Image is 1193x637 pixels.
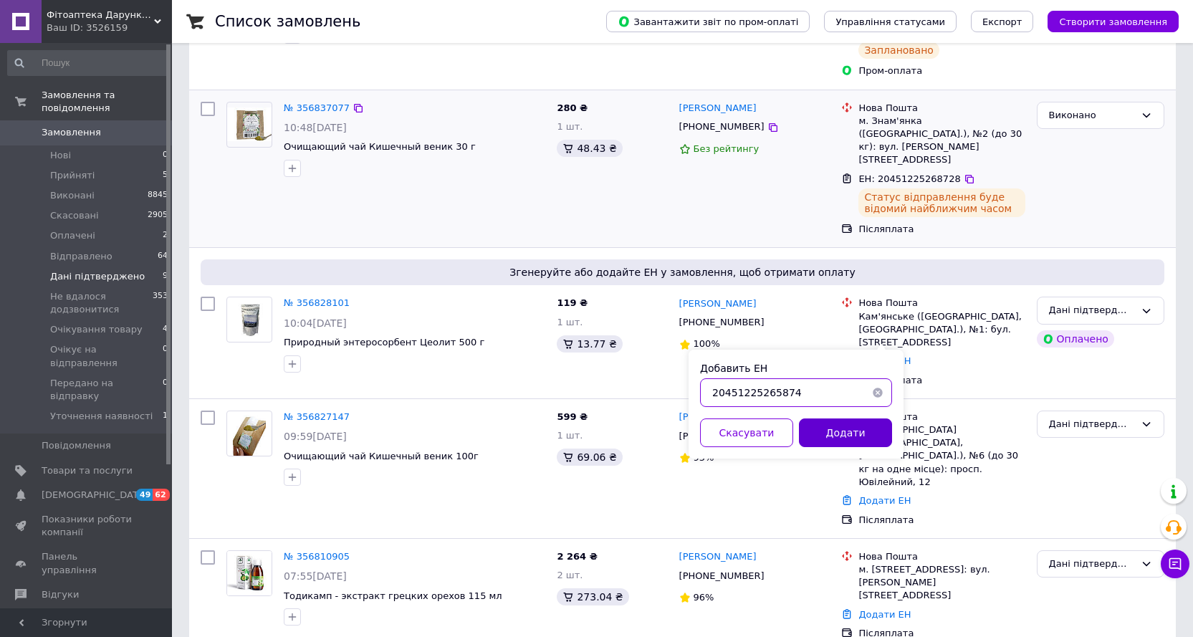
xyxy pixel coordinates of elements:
[163,323,168,336] span: 4
[42,550,133,576] span: Панель управління
[1059,16,1167,27] span: Створити замовлення
[858,297,1025,310] div: Нова Пошта
[50,250,112,263] span: Відправлено
[50,189,95,202] span: Виконані
[557,121,583,132] span: 1 шт.
[50,209,99,222] span: Скасовані
[858,374,1025,387] div: Пром-оплата
[148,189,168,202] span: 8845
[226,297,272,343] a: Фото товару
[858,411,1025,423] div: Нова Пошта
[163,149,168,162] span: 0
[50,410,153,423] span: Уточнення наявності
[858,550,1025,563] div: Нова Пошта
[227,107,272,141] img: Фото товару
[858,310,1025,350] div: Кам'янське ([GEOGRAPHIC_DATA], [GEOGRAPHIC_DATA].), №1: бул. [STREET_ADDRESS]
[50,229,95,242] span: Оплачені
[158,250,168,263] span: 64
[694,452,714,463] span: 95%
[858,423,1025,489] div: [GEOGRAPHIC_DATA] ([GEOGRAPHIC_DATA], [GEOGRAPHIC_DATA].), №6 (до 30 кг на одне місце): просп. Юв...
[679,550,757,564] a: [PERSON_NAME]
[557,140,622,157] div: 48.43 ₴
[557,411,588,422] span: 599 ₴
[284,141,476,152] span: Очищающий чай Кишечный веник 30 г
[679,297,757,311] a: [PERSON_NAME]
[226,102,272,148] a: Фото товару
[858,609,911,620] a: Додати ЕН
[606,11,810,32] button: Завантажити звіт по пром-оплаті
[694,338,720,349] span: 100%
[284,590,502,601] a: Тодикамп - экстракт грецких орехов 115 мл
[50,290,153,316] span: Не вдалося додзвонитися
[694,592,714,603] span: 96%
[1049,417,1135,432] div: Дані підтверджено
[557,102,588,113] span: 280 ₴
[227,551,272,595] img: Фото товару
[858,173,960,184] span: ЕН: 20451225268728
[1048,11,1179,32] button: Створити замовлення
[679,411,757,424] a: [PERSON_NAME]
[163,343,168,369] span: 0
[679,102,757,115] a: [PERSON_NAME]
[136,489,153,501] span: 49
[226,411,272,456] a: Фото товару
[1049,108,1135,123] div: Виконано
[50,323,143,336] span: Очікування товару
[42,439,111,452] span: Повідомлення
[863,378,892,407] button: Очистить
[50,377,163,403] span: Передано на відправку
[163,229,168,242] span: 2
[799,418,892,447] button: Додати
[284,451,479,461] a: Очищающий чай Кишечный веник 100г
[700,418,793,447] button: Скасувати
[858,514,1025,527] div: Післяплата
[206,265,1159,279] span: Згенеруйте або додайте ЕН у замовлення, щоб отримати оплату
[835,16,945,27] span: Управління статусами
[42,126,101,139] span: Замовлення
[858,42,939,59] div: Заплановано
[694,143,760,154] span: Без рейтингу
[557,588,628,605] div: 273.04 ₴
[284,551,350,562] a: № 356810905
[858,188,1025,217] div: Статус відправлення буде відомий найближчим часом
[284,337,484,348] a: Природный энтеросорбент Цеолит 500 г
[42,89,172,115] span: Замовлення та повідомлення
[42,489,148,502] span: [DEMOGRAPHIC_DATA]
[1049,557,1135,572] div: Дані підтверджено
[163,377,168,403] span: 0
[858,495,911,506] a: Додати ЕН
[227,303,272,337] img: Фото товару
[47,9,154,21] span: Фітоаптека Дарунки Природи
[858,223,1025,236] div: Післяплата
[284,102,350,113] a: № 356837077
[858,115,1025,167] div: м. Знам'янка ([GEOGRAPHIC_DATA].), №2 (до 30 кг): вул. [PERSON_NAME][STREET_ADDRESS]
[676,427,767,446] div: [PHONE_NUMBER]
[858,563,1025,603] div: м. [STREET_ADDRESS]: вул. [PERSON_NAME][STREET_ADDRESS]
[557,317,583,327] span: 1 шт.
[215,13,360,30] h1: Список замовлень
[1037,330,1114,348] div: Оплачено
[233,411,267,456] img: Фото товару
[557,570,583,580] span: 2 шт.
[982,16,1022,27] span: Експорт
[557,297,588,308] span: 119 ₴
[971,11,1034,32] button: Експорт
[50,343,163,369] span: Очікує на відправлення
[1161,550,1189,578] button: Чат з покупцем
[284,297,350,308] a: № 356828101
[284,570,347,582] span: 07:55[DATE]
[284,317,347,329] span: 10:04[DATE]
[557,430,583,441] span: 1 шт.
[163,270,168,283] span: 9
[42,588,79,601] span: Відгуки
[163,169,168,182] span: 5
[618,15,798,28] span: Завантажити звіт по пром-оплаті
[557,551,597,562] span: 2 264 ₴
[153,290,168,316] span: 353
[50,149,71,162] span: Нові
[858,102,1025,115] div: Нова Пошта
[858,64,1025,77] div: Пром-оплата
[42,513,133,539] span: Показники роботи компанії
